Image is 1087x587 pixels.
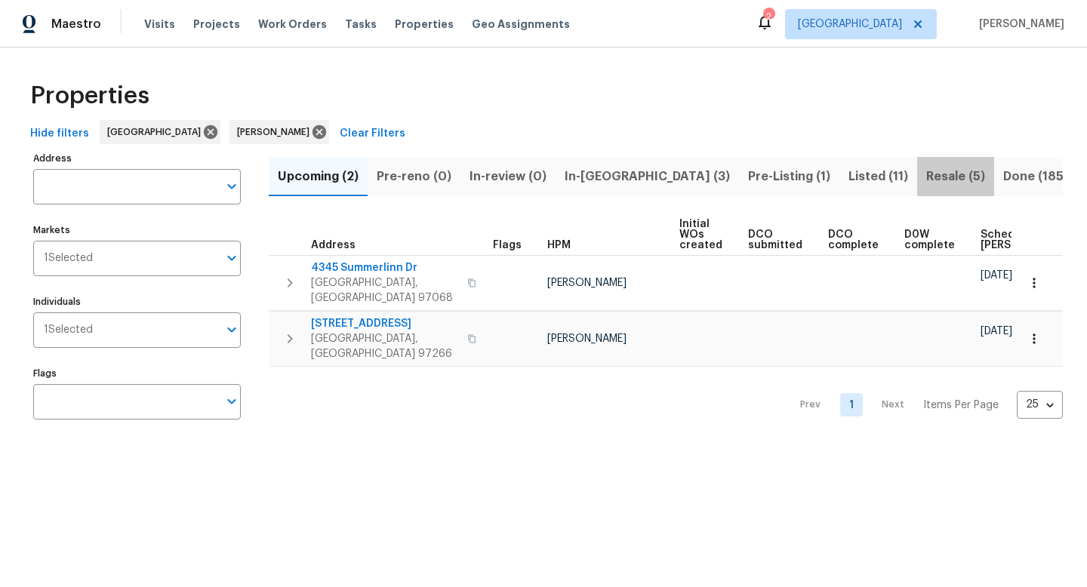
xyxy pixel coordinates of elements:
span: 4345 Summerlinn Dr [311,260,458,275]
span: Properties [395,17,454,32]
span: Initial WOs created [679,219,722,250]
label: Individuals [33,297,241,306]
button: Open [221,247,242,269]
span: [DATE] [981,270,1012,281]
div: 2 [763,9,774,24]
span: Geo Assignments [472,17,570,32]
button: Clear Filters [334,120,411,148]
span: [PERSON_NAME] [237,124,316,140]
span: Work Orders [258,17,327,32]
span: [GEOGRAPHIC_DATA] [107,124,207,140]
span: Properties [30,88,149,103]
span: Projects [193,17,240,32]
span: DCO submitted [748,229,802,250]
span: [GEOGRAPHIC_DATA] [798,17,902,32]
nav: Pagination Navigation [786,376,1063,435]
span: Resale (5) [926,166,985,187]
button: Hide filters [24,120,95,148]
span: Flags [493,240,522,250]
div: [PERSON_NAME] [229,120,329,144]
label: Flags [33,369,241,378]
span: [DATE] [981,326,1012,337]
button: Open [221,319,242,340]
span: Done (185) [1003,166,1068,187]
span: Listed (11) [848,166,908,187]
span: 1 Selected [44,252,93,265]
span: Scheduled [PERSON_NAME] [981,229,1066,250]
label: Address [33,154,241,163]
span: Address [311,240,356,250]
span: [GEOGRAPHIC_DATA], [GEOGRAPHIC_DATA] 97068 [311,275,458,306]
div: [GEOGRAPHIC_DATA] [100,120,220,144]
div: 25 [1017,385,1063,424]
span: Upcoming (2) [278,166,359,187]
span: [PERSON_NAME] [973,17,1064,32]
span: Visits [144,17,175,32]
span: In-review (0) [470,166,547,187]
span: 1 Selected [44,324,93,337]
span: In-[GEOGRAPHIC_DATA] (3) [565,166,730,187]
span: DCO complete [828,229,879,250]
span: [PERSON_NAME] [547,278,627,288]
a: Goto page 1 [840,393,863,416]
span: Pre-reno (0) [377,166,451,187]
span: Hide filters [30,124,89,143]
span: Pre-Listing (1) [748,166,830,187]
button: Open [221,176,242,197]
span: Clear Filters [340,124,405,143]
span: [PERSON_NAME] [547,333,627,344]
span: HPM [547,240,571,250]
label: Markets [33,226,241,235]
span: Tasks [345,19,377,29]
span: [STREET_ADDRESS] [311,316,458,331]
span: Maestro [51,17,101,32]
p: Items Per Page [923,398,999,413]
button: Open [221,391,242,412]
span: D0W complete [904,229,955,250]
span: [GEOGRAPHIC_DATA], [GEOGRAPHIC_DATA] 97266 [311,331,458,361]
